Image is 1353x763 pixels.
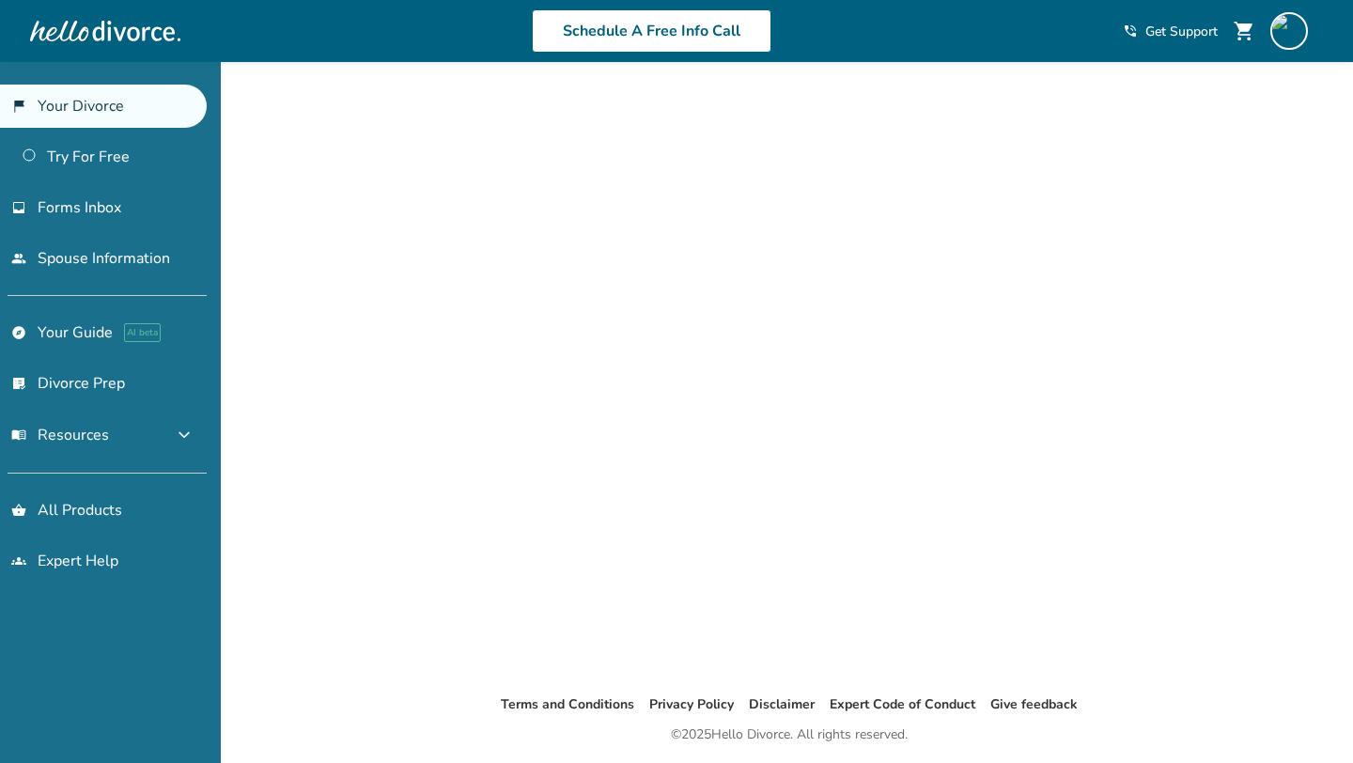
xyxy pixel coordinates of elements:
[124,323,161,342] span: AI beta
[1123,23,1138,39] span: phone_in_talk
[11,200,26,215] span: inbox
[11,425,109,445] span: Resources
[11,428,26,443] span: menu_book
[532,9,771,53] a: Schedule A Free Info Call
[749,693,815,716] li: Disclaimer
[671,724,908,746] div: © 2025 Hello Divorce. All rights reserved.
[1145,23,1218,40] span: Get Support
[38,197,121,218] span: Forms Inbox
[11,325,26,340] span: explore
[830,695,975,713] a: Expert Code of Conduct
[11,251,26,266] span: people
[11,553,26,568] span: groups
[11,503,26,518] span: shopping_basket
[173,424,195,446] span: expand_more
[1233,20,1255,42] span: shopping_cart
[990,693,1078,716] li: Give feedback
[11,376,26,391] span: list_alt_check
[501,695,634,713] a: Terms and Conditions
[11,99,26,114] span: flag_2
[1123,23,1218,40] a: phone_in_talkGet Support
[649,695,734,713] a: Privacy Policy
[1270,12,1308,50] img: pevivoc180@lespedia.com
